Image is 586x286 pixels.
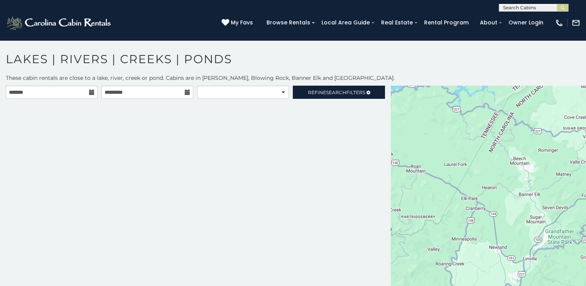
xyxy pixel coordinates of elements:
span: My Favs [231,19,253,27]
a: RefineSearchFilters [293,86,385,99]
a: My Favs [222,19,255,27]
img: White-1-2.png [6,15,113,31]
span: Search [326,90,346,95]
a: About [476,17,501,29]
a: Browse Rentals [263,17,314,29]
img: phone-regular-white.png [555,19,564,27]
a: Rental Program [420,17,473,29]
a: Owner Login [505,17,547,29]
a: Real Estate [377,17,417,29]
img: mail-regular-white.png [572,19,580,27]
span: Refine Filters [308,90,365,95]
a: Local Area Guide [318,17,374,29]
